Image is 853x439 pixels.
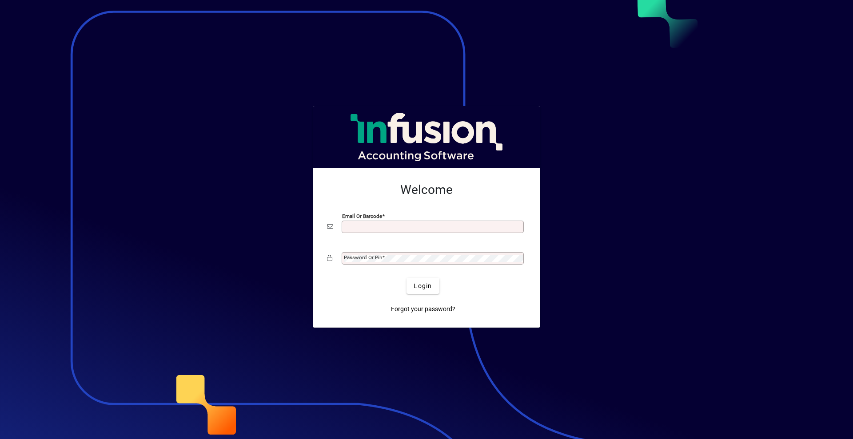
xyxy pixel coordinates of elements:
[342,213,382,219] mat-label: Email or Barcode
[407,278,439,294] button: Login
[327,182,526,198] h2: Welcome
[387,301,459,317] a: Forgot your password?
[391,305,455,314] span: Forgot your password?
[344,254,382,261] mat-label: Password or Pin
[414,281,432,291] span: Login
